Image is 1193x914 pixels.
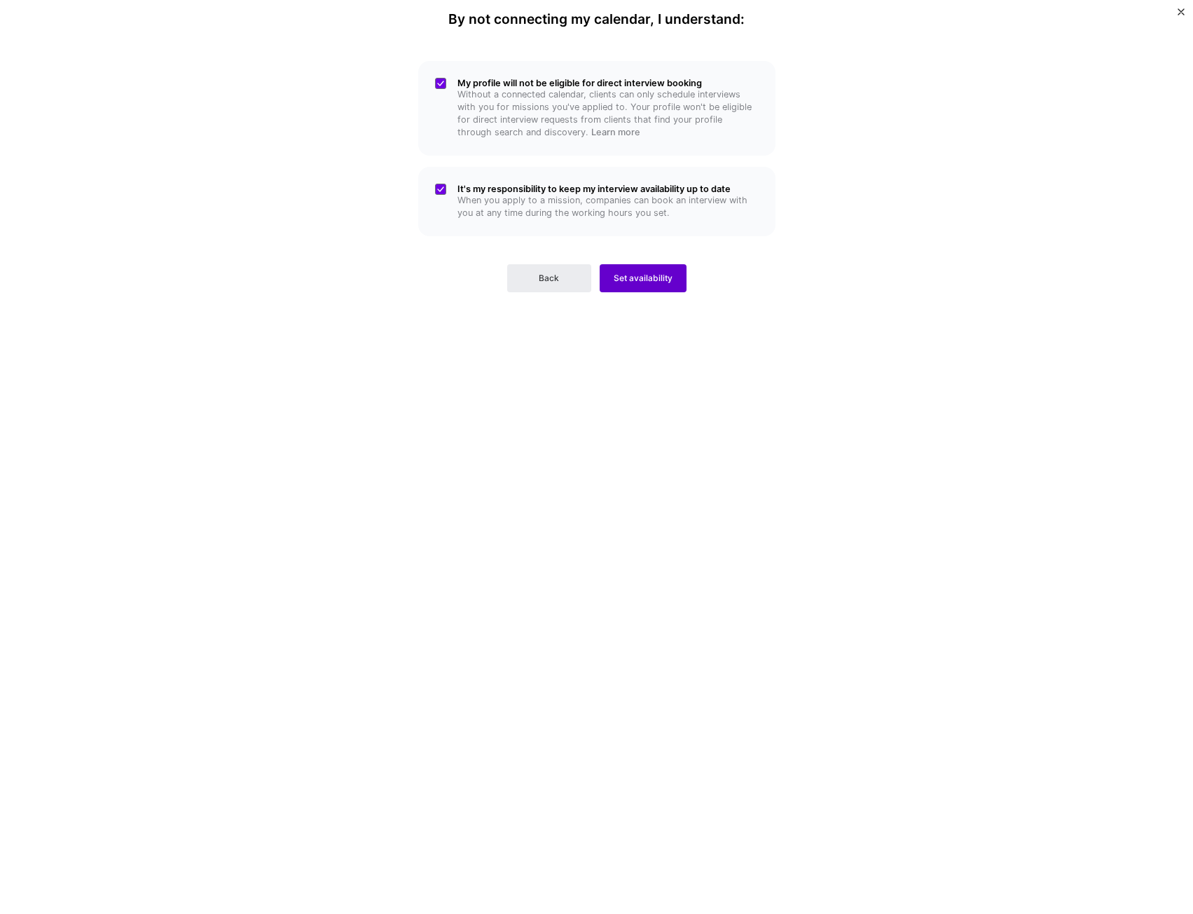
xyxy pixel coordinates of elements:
[457,184,759,194] h5: It's my responsibility to keep my interview availability up to date
[457,194,759,219] p: When you apply to a mission, companies can book an interview with you at any time during the work...
[591,127,640,137] a: Learn more
[1178,8,1185,23] button: Close
[600,264,687,292] button: Set availability
[457,88,759,139] p: Without a connected calendar, clients can only schedule interviews with you for missions you've a...
[457,78,759,88] h5: My profile will not be eligible for direct interview booking
[614,272,673,285] span: Set availability
[448,11,745,27] h4: By not connecting my calendar, I understand:
[539,272,559,285] span: Back
[507,264,591,292] button: Back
